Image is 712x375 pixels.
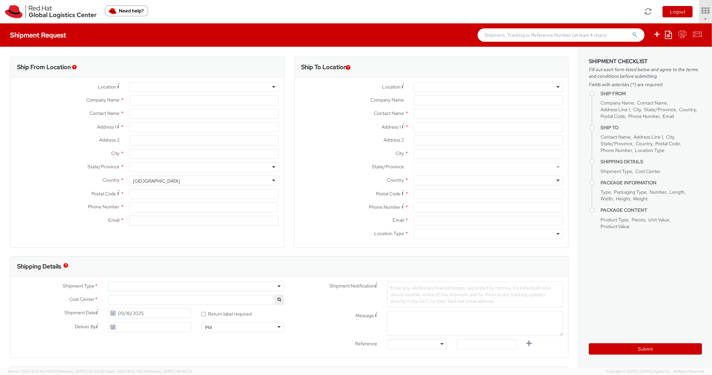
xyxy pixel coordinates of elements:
[390,285,551,304] span: Enter any additional email addresses, separated by comma, for individuals who should receive noti...
[62,369,104,374] span: master, [DATE] 09:50:40
[669,189,685,195] span: Length
[97,124,116,130] span: Address 1
[69,296,94,304] span: Cost Center
[601,141,633,147] span: State/Province
[601,125,702,130] h4: Ship To
[478,28,645,42] input: Shipment, Tracking or Reference Number (at least 4 chars)
[376,191,401,197] span: Postal Code
[704,16,708,22] span: ▼
[589,81,702,88] span: Fields with asterisks (*) are required
[635,168,661,174] span: Cost Center
[601,217,629,223] span: Product Type
[369,204,401,210] span: Phone Number
[105,369,192,374] span: Client: 2025.18.0-71d3358
[663,113,674,119] span: Email
[589,66,702,79] span: Fill out each form listed below and agree to the terms and conditions before submitting
[371,97,404,103] span: Company Name
[635,147,665,153] span: Location Type
[355,313,374,319] span: Message
[648,217,669,223] span: Unit Value
[91,191,116,197] span: Postal Code
[98,84,116,90] span: Location
[382,124,401,130] span: Address 1
[601,91,702,96] h4: Ship From
[89,110,120,116] span: Contact Name
[396,150,404,156] span: City
[150,369,192,374] span: master, [DATE] 09:46:25
[387,177,404,183] span: Country
[650,189,666,195] span: Number
[355,341,377,347] span: Reference
[374,110,404,116] span: Contact Name
[301,64,347,70] h3: Ship To Location
[601,208,702,213] h4: Package Content
[10,31,66,39] h4: Shipment Request
[88,204,120,210] span: Phone Number
[616,196,630,202] span: Height
[201,312,206,316] input: Return label required
[601,189,611,195] span: Type
[601,196,613,202] span: Width
[601,147,632,153] span: Phone Number
[111,150,120,156] span: City
[601,168,632,174] span: Shipment Type
[663,6,693,17] button: Logout
[644,107,676,113] span: State/Province
[86,97,120,103] span: Company Name
[636,141,652,147] span: Country
[372,164,404,170] span: State/Province
[589,343,702,355] button: Submit
[133,178,180,184] div: [GEOGRAPHIC_DATA]
[601,223,630,229] span: Product Value
[75,323,96,330] span: Deliver By
[105,5,148,16] button: Need help?
[601,107,630,113] span: Address Line 1
[614,189,647,195] span: Packaging Type
[108,217,120,223] span: Email
[329,283,375,290] span: Shipment Notification
[589,58,702,64] h3: Shipment Checklist
[632,217,645,223] span: Pieces
[382,84,401,90] span: Location
[17,263,61,270] h3: Shipping Details
[87,164,120,170] span: State/Province
[102,177,120,183] span: Country
[633,107,641,113] span: City
[8,369,104,374] span: Server: 2025.19.0-91c74307f99
[393,217,404,223] span: Email
[601,113,625,119] span: Postal Code
[5,5,96,18] img: rh-logistics-00dfa346123c4ec078e1.svg
[601,159,702,164] h4: Shipping Details
[634,134,663,140] span: Address Line 1
[679,107,696,113] span: Country
[637,100,667,106] span: Contact Name
[17,64,71,70] h3: Ship From Location
[601,100,634,106] span: Company Name
[205,324,212,331] div: PM
[655,141,680,147] span: Postal Code
[633,196,648,202] span: Weight
[384,137,404,143] span: Address 2
[201,310,253,317] label: Return label required
[601,134,631,140] span: Contact Name
[601,180,702,185] h4: Package Information
[374,230,404,236] span: Location Type
[606,369,704,374] span: Copyright © [DATE]-[DATE] Agistix Inc., All Rights Reserved
[666,134,674,140] span: City
[628,113,660,119] span: Phone Number
[99,137,120,143] span: Address 2
[64,309,96,316] span: Shipment Date
[63,283,94,290] span: Shipment Type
